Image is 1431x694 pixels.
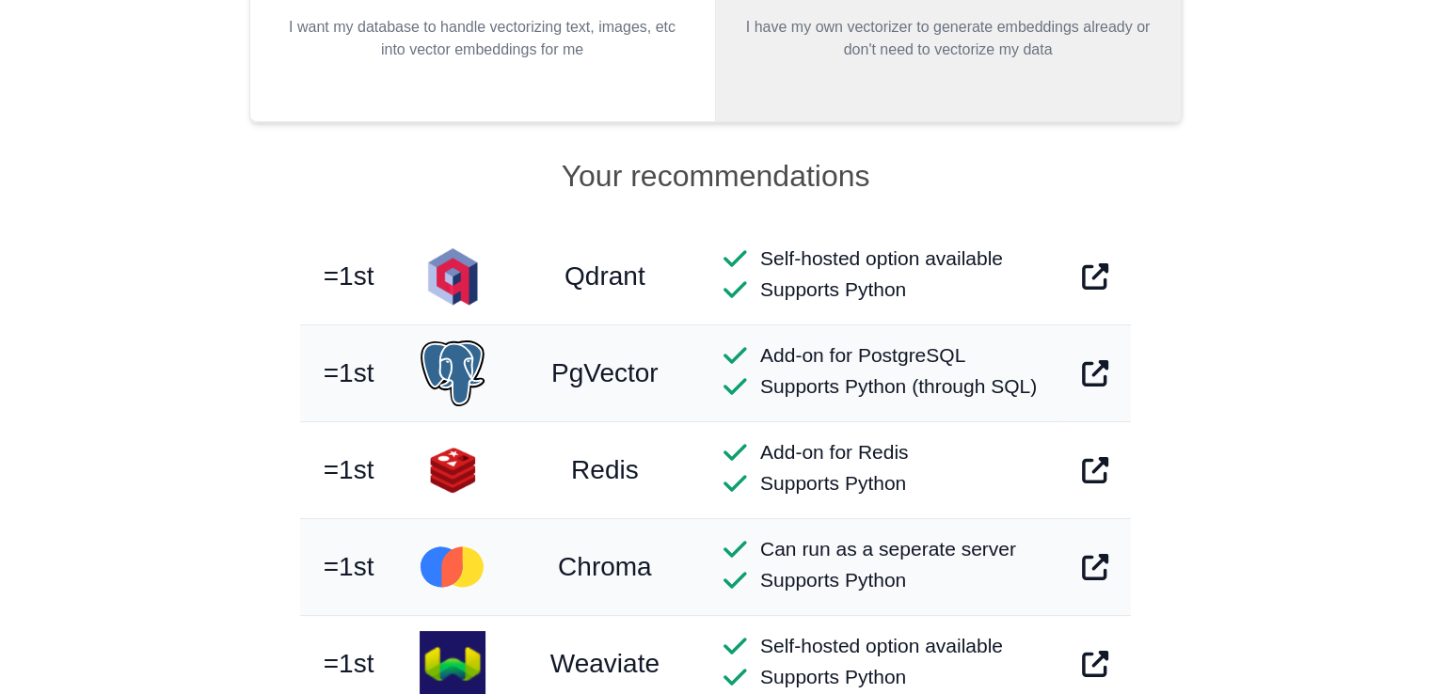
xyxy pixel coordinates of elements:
[420,340,485,406] img: postgres.svg
[760,249,1003,268] span: Self-hosted option available
[760,637,1003,655] span: Self-hosted option available
[760,540,1016,559] span: Can run as a seperate server
[420,437,485,503] img: redis.png
[746,16,1151,61] p: I have my own vectorizer to generate embeddings already or don't need to vectorize my data
[760,571,906,590] span: Supports Python
[323,364,374,383] h2: =1st
[760,346,965,365] span: Add-on for PostgreSQL
[323,267,374,286] h2: =1st
[760,474,906,493] span: Supports Python
[323,461,374,480] h2: =1st
[760,280,906,299] span: Supports Python
[323,558,374,576] h2: =1st
[420,534,485,600] img: chroma.svg
[760,443,909,462] span: Add-on for Redis
[531,364,678,383] a: PgVector
[531,558,678,576] a: Chroma
[531,461,678,480] a: Redis
[562,153,870,198] h2: Your recommendations
[420,244,485,309] img: qdrant.png
[323,655,374,673] h2: =1st
[280,16,685,61] p: I want my database to handle vectorizing text, images, etc into vector embeddings for me
[531,655,678,673] a: Weaviate
[531,267,678,286] a: Qdrant
[760,377,1037,396] span: Supports Python (through SQL)
[760,668,906,686] span: Supports Python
